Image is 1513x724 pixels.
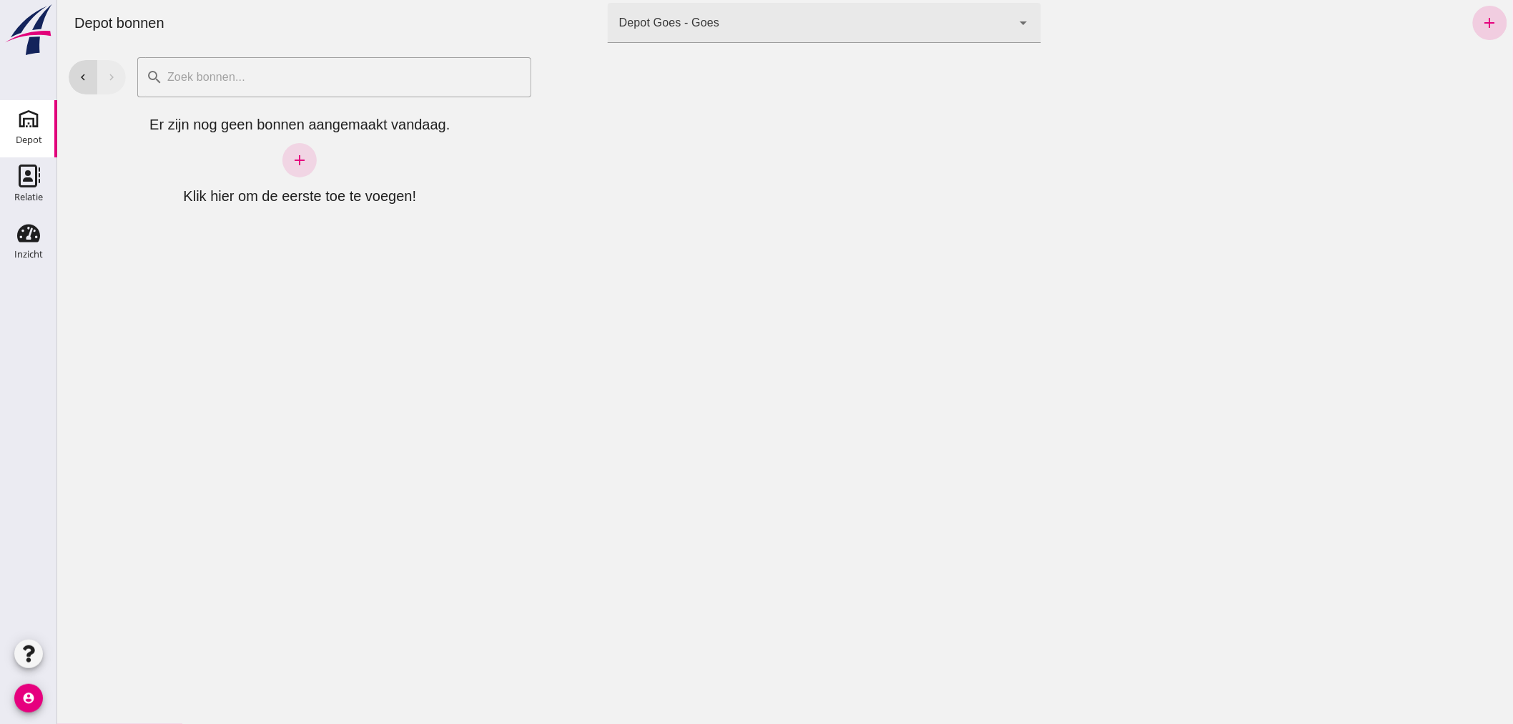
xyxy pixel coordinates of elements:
div: Relatie [14,192,43,202]
i: add [1424,14,1441,31]
i: arrow_drop_down [958,14,975,31]
i: search [89,69,106,86]
div: Depot Goes - Goes [562,14,662,31]
i: account_circle [14,684,43,713]
input: Zoek bonnen... [106,57,465,97]
div: Depot bonnen [6,13,119,33]
i: add [234,152,251,169]
div: Depot [16,135,42,145]
i: chevron_left [19,71,32,84]
div: Inzicht [14,250,43,259]
img: logo-small.a267ee39.svg [3,4,54,57]
div: Er zijn nog geen bonnen aangemaakt vandaag. Klik hier om de eerste toe te voegen! [11,114,474,206]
